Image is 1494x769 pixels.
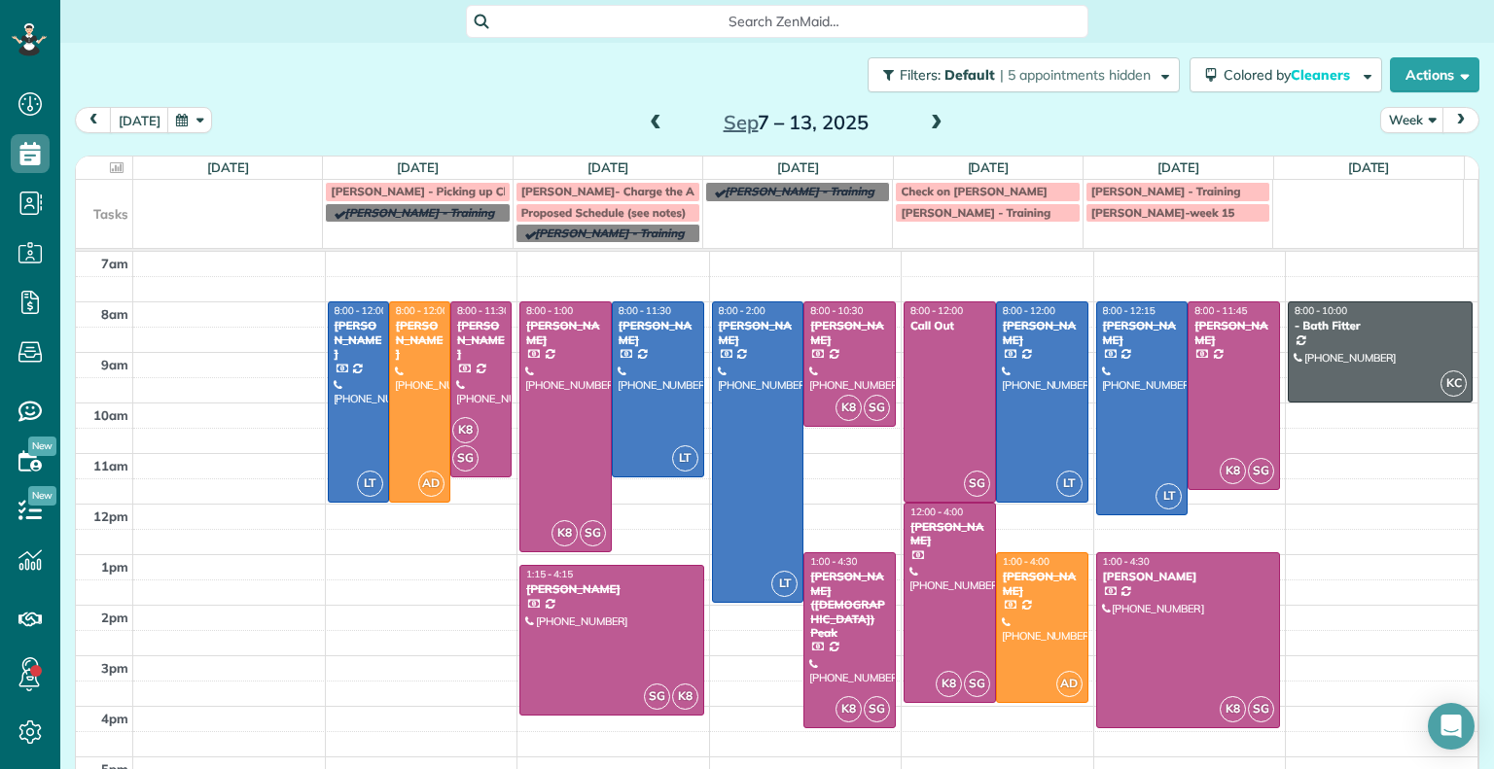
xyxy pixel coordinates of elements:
span: Cleaners [1291,66,1353,84]
span: 9am [101,357,128,372]
span: 8:00 - 12:00 [1003,304,1055,317]
span: AD [1056,671,1083,697]
span: K8 [936,671,962,697]
span: New [28,437,56,456]
div: [PERSON_NAME] [525,319,606,347]
span: Sep [724,110,759,134]
div: [PERSON_NAME] [1102,570,1275,583]
button: Colored byCleaners [1190,57,1382,92]
span: LT [1156,483,1182,509]
span: 8:00 - 2:00 [719,304,765,317]
div: - Bath Fitter [1294,319,1467,332]
button: next [1442,107,1479,133]
div: [PERSON_NAME] ([DEMOGRAPHIC_DATA]) Peak [809,570,890,640]
span: [PERSON_NAME]- Charge the Amex card [521,184,744,198]
span: 1:00 - 4:00 [1003,555,1049,568]
span: K8 [452,417,479,443]
span: Check on [PERSON_NAME] [901,184,1048,198]
span: [PERSON_NAME] - Training [901,205,1050,220]
div: [PERSON_NAME] [1002,319,1083,347]
span: K8 [1220,458,1246,484]
button: [DATE] [110,107,169,133]
a: [DATE] [587,159,629,175]
a: [DATE] [1157,159,1199,175]
span: 1pm [101,559,128,575]
span: New [28,486,56,506]
span: [PERSON_NAME] - Training [344,205,494,220]
button: Filters: Default | 5 appointments hidden [868,57,1180,92]
span: K8 [836,696,862,722]
span: 4pm [101,711,128,726]
span: K8 [672,683,698,710]
span: 7am [101,256,128,271]
span: SG [580,520,606,546]
div: [PERSON_NAME] [718,319,799,347]
a: [DATE] [397,159,439,175]
div: [PERSON_NAME] [1002,570,1083,598]
div: [PERSON_NAME] [1193,319,1274,347]
span: Filters: [900,66,941,84]
div: Open Intercom Messenger [1428,703,1475,750]
div: [PERSON_NAME] [395,319,445,361]
a: [DATE] [777,159,819,175]
span: 8:00 - 12:00 [910,304,963,317]
span: 8:00 - 1:00 [526,304,573,317]
div: [PERSON_NAME] [809,319,890,347]
a: [DATE] [207,159,249,175]
div: [PERSON_NAME] [525,582,698,596]
span: 8:00 - 11:30 [457,304,510,317]
button: Week [1380,107,1444,133]
div: [PERSON_NAME] [618,319,698,347]
span: K8 [836,395,862,421]
a: [DATE] [1348,159,1390,175]
span: SG [964,471,990,497]
span: SG [1248,696,1274,722]
div: [PERSON_NAME] [334,319,383,361]
span: 8:00 - 11:30 [619,304,671,317]
span: Default [944,66,996,84]
span: 8:00 - 10:00 [1295,304,1347,317]
span: 8:00 - 12:00 [335,304,387,317]
span: SG [864,696,890,722]
span: 3pm [101,660,128,676]
span: SG [964,671,990,697]
span: [PERSON_NAME] - Training [725,184,874,198]
span: 12pm [93,508,128,524]
span: SG [1248,458,1274,484]
div: [PERSON_NAME] [456,319,506,361]
div: [PERSON_NAME] [909,520,990,548]
span: K8 [1220,696,1246,722]
span: 8:00 - 12:00 [396,304,448,317]
button: prev [75,107,112,133]
span: 2pm [101,610,128,625]
span: [PERSON_NAME] - Training [1091,184,1241,198]
span: SG [864,395,890,421]
span: SG [452,445,479,472]
span: 10am [93,407,128,423]
span: 8am [101,306,128,322]
span: KC [1441,370,1467,397]
span: 12:00 - 4:00 [910,506,963,518]
span: [PERSON_NAME] - Training [535,226,685,240]
span: 8:00 - 12:15 [1103,304,1156,317]
h2: 7 – 13, 2025 [674,112,917,133]
span: 1:00 - 4:30 [1103,555,1150,568]
span: 8:00 - 11:45 [1194,304,1247,317]
span: 11am [93,458,128,473]
span: AD [418,471,445,497]
span: | 5 appointments hidden [1000,66,1151,84]
span: 1:15 - 4:15 [526,568,573,580]
span: LT [771,571,798,597]
a: [DATE] [968,159,1010,175]
span: Colored by [1224,66,1357,84]
span: 1:00 - 4:30 [810,555,857,568]
span: [PERSON_NAME]-week 15 [1091,205,1235,220]
span: [PERSON_NAME] - Picking up Check [331,184,528,198]
span: 8:00 - 10:30 [810,304,863,317]
a: Filters: Default | 5 appointments hidden [858,57,1180,92]
button: Actions [1390,57,1479,92]
span: LT [672,445,698,472]
div: [PERSON_NAME] [1102,319,1183,347]
span: LT [357,471,383,497]
span: Proposed Schedule (see notes) [521,205,687,220]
